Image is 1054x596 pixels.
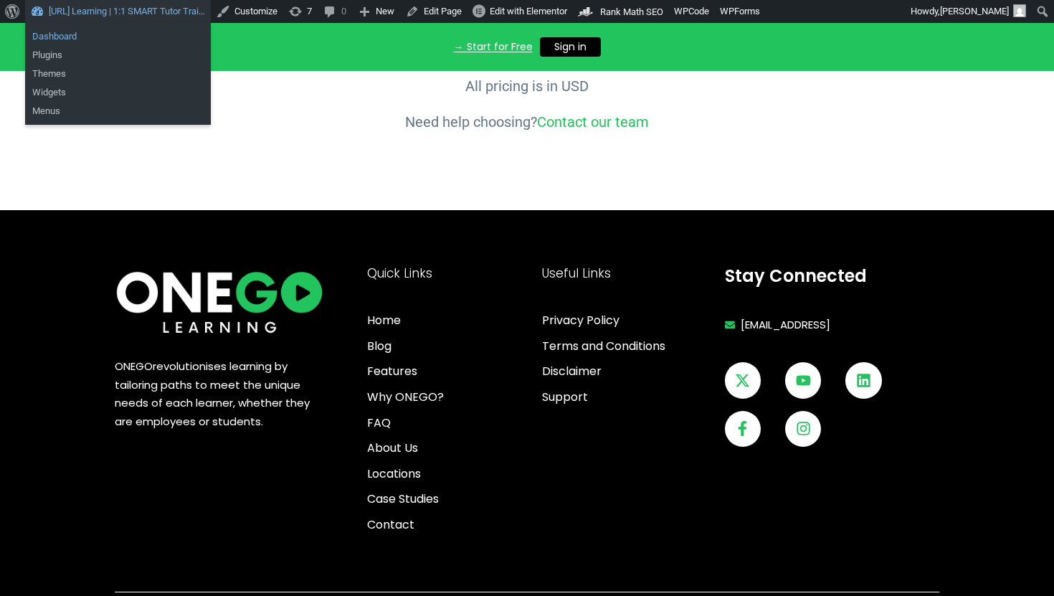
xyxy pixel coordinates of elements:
a: Dashboard [25,27,211,46]
a: Themes [25,65,211,83]
ul: ONEGO.ai Learning | 1:1 SMART Tutor Trai… [25,60,211,125]
h4: Useful Links [542,268,718,280]
a: FAQ [367,414,535,432]
span: Blog [367,337,391,356]
a: Terms and Conditions [542,337,718,356]
span: Home [367,311,401,330]
span: About Us [367,439,418,458]
a: Blog [367,337,535,356]
span: [EMAIL_ADDRESS] [737,316,830,334]
a: Menus [25,102,211,120]
span: revolutionises learning by tailoring paths to meet the unique needs of each learner, whether they... [115,359,310,429]
span: Rank Math SEO [600,6,663,17]
span: Terms and Conditions [542,337,665,356]
a: Disclaimer [542,362,718,381]
span: Edit with Elementor [490,6,567,16]
span: Privacy Policy [542,311,619,330]
a: Support [542,388,718,407]
img: ONE360 AI Corporate Learning [115,268,325,336]
a: Case Studies [367,490,535,509]
a: Privacy Policy [542,311,718,330]
p: All pricing is in USD [133,74,921,98]
a: Why ONEGO? [367,388,535,407]
a: → Start for Free [454,39,533,54]
span: ONEGO [115,359,153,374]
ul: ONEGO.ai Learning | 1:1 SMART Tutor Trai… [25,23,211,69]
a: Plugins [25,46,211,65]
span: Case Studies [367,490,439,509]
a: Widgets [25,83,211,102]
span: Features [367,362,417,381]
span: Support [542,388,588,407]
span: [PERSON_NAME] [940,6,1009,16]
p: Need help choosing? [133,110,921,134]
h4: Quick Links [367,268,535,280]
a: Features [367,362,535,381]
a: Locations [367,465,535,483]
a: [EMAIL_ADDRESS] [725,316,939,334]
span: Locations [367,465,421,483]
span: Disclaimer [542,362,602,381]
a: Contact [367,516,535,534]
a: Sign in [540,37,601,57]
h4: Stay Connected [725,268,939,285]
a: Contact our team [537,113,649,131]
a: Home [367,311,535,330]
span: Contact [367,516,414,534]
a: About Us [367,439,535,458]
span: FAQ [367,414,391,432]
span: Why ONEGO? [367,388,444,407]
